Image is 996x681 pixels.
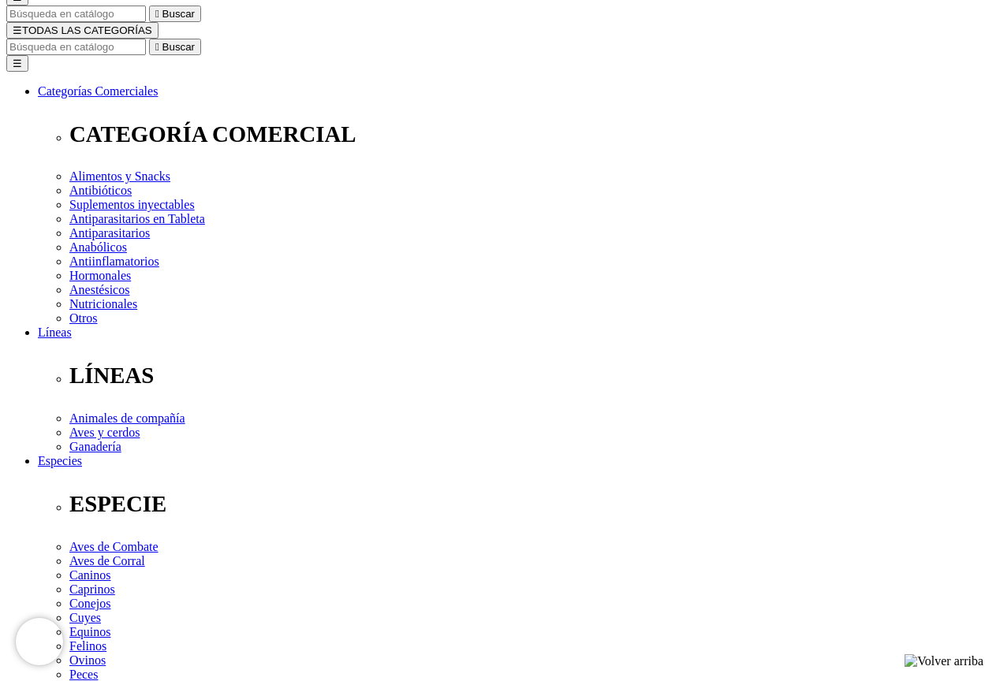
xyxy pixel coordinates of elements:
a: Equinos [69,625,110,638]
a: Felinos [69,639,106,653]
a: Ganadería [69,440,121,453]
a: Caninos [69,568,110,582]
a: Aves de Corral [69,554,145,567]
font: LÍNEAS [69,363,154,388]
a: Otros [69,311,98,325]
a: Especies [38,454,82,467]
a: Conejos [69,597,110,610]
img: Volver arriba [905,654,983,668]
a: Caprinos [69,582,115,596]
iframe: Chat en vivo de Brevo [16,618,63,665]
a: Animales de compañía [69,411,185,425]
a: Aves y cerdos [69,426,140,439]
font: ESPECIE [69,491,166,516]
a: Aves de Combate [69,540,159,553]
a: Peces [69,668,98,681]
a: Nutricionales [69,297,137,311]
a: Anestésicos [69,283,129,296]
a: Líneas [38,326,72,339]
a: Ovinos [69,653,106,667]
a: Cuyes [69,611,101,624]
